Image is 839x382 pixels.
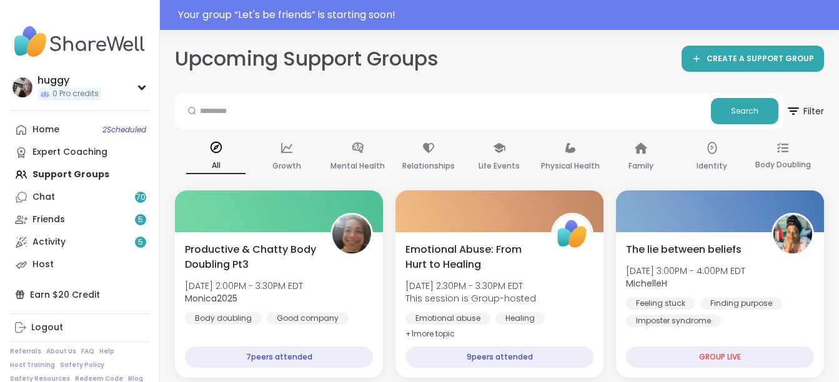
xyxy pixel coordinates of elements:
[405,346,593,368] div: 9 peers attended
[185,242,317,272] span: Productive & Chatty Body Doubling Pt3
[52,89,99,99] span: 0 Pro credits
[99,347,114,356] a: Help
[138,215,143,225] span: 5
[10,186,149,208] a: Chat70
[773,215,812,253] img: MichelleH
[332,215,371,253] img: Monica2025
[626,346,814,368] div: GROUP LIVE
[10,208,149,231] a: Friends5
[626,315,721,327] div: Imposter syndrome
[700,297,782,310] div: Finding purpose
[495,312,545,325] div: Healing
[138,237,143,248] span: 5
[626,265,745,277] span: [DATE] 3:00PM - 4:00PM EDT
[10,20,149,64] img: ShareWell Nav Logo
[32,236,66,248] div: Activity
[405,280,536,292] span: [DATE] 2:30PM - 3:30PM EDT
[402,159,455,174] p: Relationships
[628,159,653,174] p: Family
[46,347,76,356] a: About Us
[479,159,520,174] p: Life Events
[32,124,59,136] div: Home
[32,191,55,203] div: Chat
[102,125,146,135] span: 2 Scheduled
[682,46,824,72] a: CREATE A SUPPORT GROUP
[10,283,149,306] div: Earn $20 Credit
[10,316,149,339] a: Logout
[185,292,237,305] b: Monica2025
[272,159,301,174] p: Growth
[626,297,695,310] div: Feeling stuck
[731,105,758,117] span: Search
[755,157,811,172] p: Body Doubling
[330,159,385,174] p: Mental Health
[10,347,41,356] a: Referrals
[37,74,101,87] div: huggy
[81,347,94,356] a: FAQ
[626,277,667,290] b: MichelleH
[10,253,149,276] a: Host
[697,159,727,174] p: Identity
[267,312,349,325] div: Good company
[32,213,65,226] div: Friends
[32,146,107,159] div: Expert Coaching
[626,242,742,257] span: The lie between beliefs
[185,280,303,292] span: [DATE] 2:00PM - 3:30PM EDT
[31,321,63,334] div: Logout
[711,98,778,124] button: Search
[10,361,55,370] a: Host Training
[10,141,149,164] a: Expert Coaching
[178,7,832,22] div: Your group “ Let's be friends ” is starting soon!
[60,361,104,370] a: Safety Policy
[136,192,146,203] span: 70
[405,292,536,305] span: This session is Group-hosted
[12,77,32,97] img: huggy
[185,346,373,368] div: 7 peers attended
[10,119,149,141] a: Home2Scheduled
[175,45,439,73] h2: Upcoming Support Groups
[553,215,592,253] img: ShareWell
[186,158,246,174] p: All
[541,159,600,174] p: Physical Health
[405,312,490,325] div: Emotional abuse
[405,242,537,272] span: Emotional Abuse: From Hurt to Healing
[185,312,262,325] div: Body doubling
[32,258,54,271] div: Host
[10,231,149,253] a: Activity5
[786,93,824,129] button: Filter
[707,54,814,64] span: CREATE A SUPPORT GROUP
[786,96,824,126] span: Filter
